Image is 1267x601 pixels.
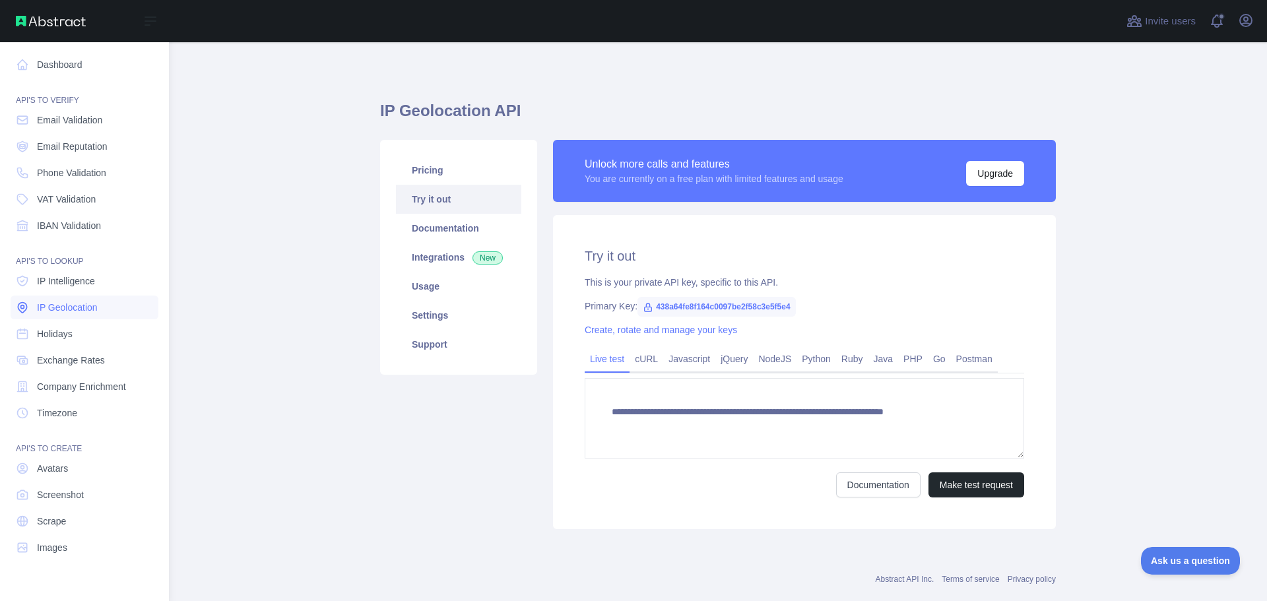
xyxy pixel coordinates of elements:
[472,251,503,265] span: New
[942,575,999,584] a: Terms of service
[898,348,928,369] a: PHP
[11,187,158,211] a: VAT Validation
[928,472,1024,497] button: Make test request
[585,348,630,369] a: Live test
[396,301,521,330] a: Settings
[585,276,1024,289] div: This is your private API key, specific to this API.
[928,348,951,369] a: Go
[396,272,521,301] a: Usage
[11,457,158,480] a: Avatars
[11,79,158,106] div: API'S TO VERIFY
[37,140,108,153] span: Email Reputation
[396,185,521,214] a: Try it out
[585,172,843,185] div: You are currently on a free plan with limited features and usage
[11,269,158,293] a: IP Intelligence
[11,348,158,372] a: Exchange Rates
[37,219,101,232] span: IBAN Validation
[11,509,158,533] a: Scrape
[11,135,158,158] a: Email Reputation
[585,300,1024,313] div: Primary Key:
[37,380,126,393] span: Company Enrichment
[715,348,753,369] a: jQuery
[37,541,67,554] span: Images
[37,166,106,179] span: Phone Validation
[37,462,68,475] span: Avatars
[37,113,102,127] span: Email Validation
[11,161,158,185] a: Phone Validation
[966,161,1024,186] button: Upgrade
[11,214,158,237] a: IBAN Validation
[396,156,521,185] a: Pricing
[37,488,84,501] span: Screenshot
[11,322,158,346] a: Holidays
[11,427,158,454] div: API'S TO CREATE
[637,297,796,317] span: 438a64fe8f164c0097be2f58c3e5f5e4
[1145,14,1196,29] span: Invite users
[37,515,66,528] span: Scrape
[585,325,737,335] a: Create, rotate and manage your keys
[11,401,158,425] a: Timezone
[1124,11,1198,32] button: Invite users
[585,247,1024,265] h2: Try it out
[630,348,663,369] a: cURL
[11,108,158,132] a: Email Validation
[37,406,77,420] span: Timezone
[1008,575,1056,584] a: Privacy policy
[876,575,934,584] a: Abstract API Inc.
[37,274,95,288] span: IP Intelligence
[796,348,836,369] a: Python
[11,375,158,398] a: Company Enrichment
[396,330,521,359] a: Support
[663,348,715,369] a: Javascript
[1141,547,1241,575] iframe: Toggle Customer Support
[753,348,796,369] a: NodeJS
[37,327,73,340] span: Holidays
[868,348,899,369] a: Java
[951,348,998,369] a: Postman
[11,483,158,507] a: Screenshot
[396,214,521,243] a: Documentation
[37,301,98,314] span: IP Geolocation
[836,348,868,369] a: Ruby
[11,536,158,559] a: Images
[836,472,921,497] a: Documentation
[396,243,521,272] a: Integrations New
[11,296,158,319] a: IP Geolocation
[16,16,86,26] img: Abstract API
[37,193,96,206] span: VAT Validation
[11,53,158,77] a: Dashboard
[585,156,843,172] div: Unlock more calls and features
[37,354,105,367] span: Exchange Rates
[11,240,158,267] div: API'S TO LOOKUP
[380,100,1056,132] h1: IP Geolocation API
